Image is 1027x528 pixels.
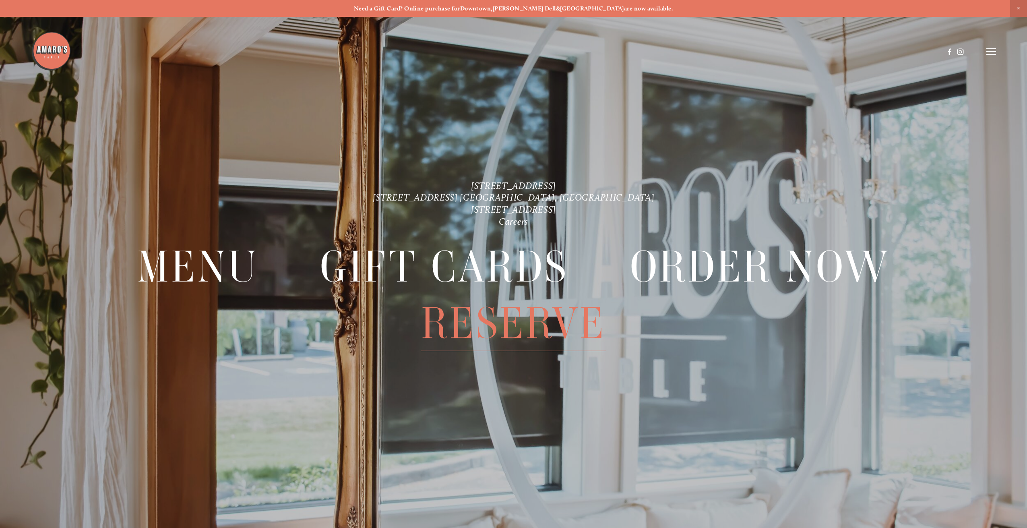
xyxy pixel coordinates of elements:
[630,238,890,294] a: Order Now
[320,238,568,294] a: Gift Cards
[471,204,556,215] a: [STREET_ADDRESS]
[624,5,673,12] strong: are now available.
[560,5,624,12] a: [GEOGRAPHIC_DATA]
[137,238,259,294] a: Menu
[421,295,606,351] a: Reserve
[499,216,528,227] a: Careers
[493,5,556,12] a: [PERSON_NAME] Dell
[471,180,556,191] a: [STREET_ADDRESS]
[31,31,71,71] img: Amaro's Table
[460,5,491,12] a: Downtown
[491,5,492,12] strong: ,
[556,5,560,12] strong: &
[354,5,460,12] strong: Need a Gift Card? Online purchase for
[373,192,655,203] a: [STREET_ADDRESS] [GEOGRAPHIC_DATA], [GEOGRAPHIC_DATA]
